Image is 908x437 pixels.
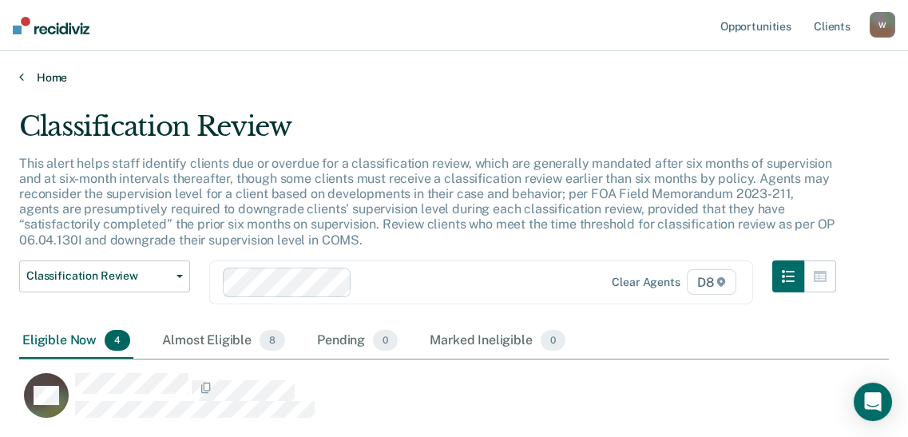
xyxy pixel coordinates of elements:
span: Classification Review [26,269,170,283]
button: W [870,12,895,38]
div: CaseloadOpportunityCell-0824883 [19,372,771,436]
div: Clear agents [612,276,680,289]
span: 8 [260,330,285,351]
span: 0 [373,330,398,351]
div: Eligible Now4 [19,324,133,359]
div: Classification Review [19,110,836,156]
span: 4 [105,330,130,351]
div: Open Intercom Messenger [854,383,892,421]
div: Marked Ineligible0 [426,324,569,359]
span: 0 [541,330,565,351]
a: Home [19,70,889,85]
span: D8 [687,269,737,295]
img: Recidiviz [13,17,89,34]
p: This alert helps staff identify clients due or overdue for a classification review, which are gen... [19,156,835,248]
div: Almost Eligible8 [159,324,288,359]
div: Pending0 [314,324,401,359]
button: Classification Review [19,260,190,292]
